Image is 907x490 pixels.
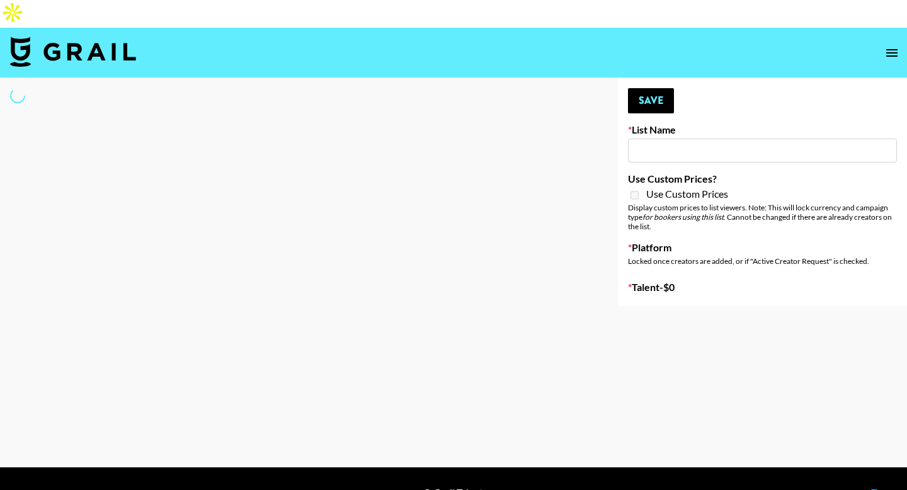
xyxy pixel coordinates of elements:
label: List Name [628,123,897,136]
label: Platform [628,241,897,254]
button: Save [628,88,674,113]
button: open drawer [879,40,904,66]
label: Use Custom Prices? [628,173,897,185]
div: Display custom prices to list viewers. Note: This will lock currency and campaign type . Cannot b... [628,203,897,231]
em: for bookers using this list [642,212,724,222]
div: Locked once creators are added, or if "Active Creator Request" is checked. [628,256,897,266]
label: Talent - $ 0 [628,281,897,293]
img: Grail Talent [10,37,136,67]
span: Use Custom Prices [646,188,728,200]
